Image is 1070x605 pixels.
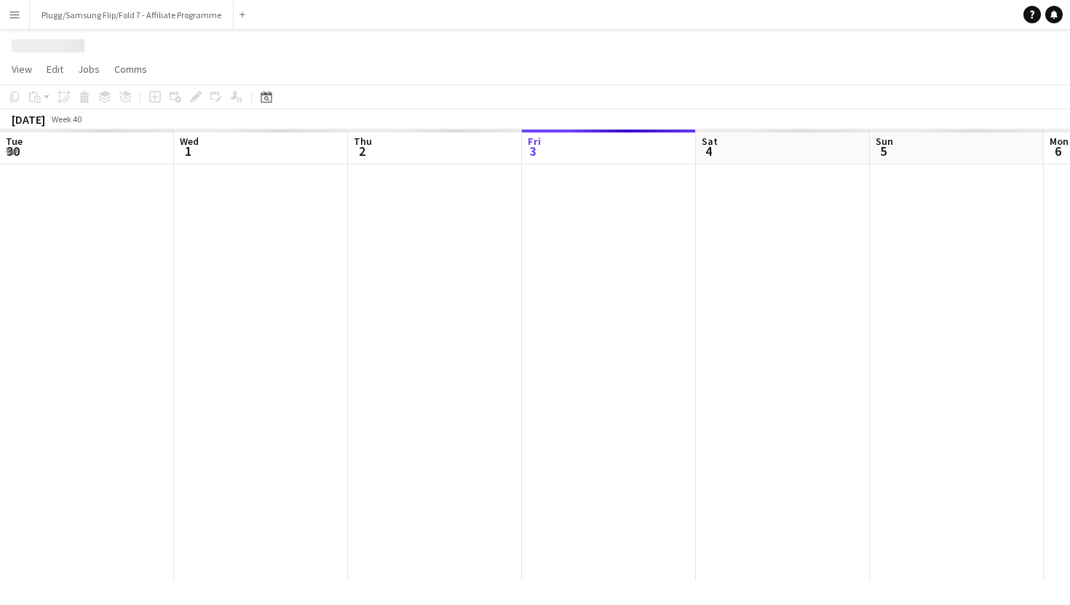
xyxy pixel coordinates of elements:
[180,135,199,148] span: Wed
[114,63,147,76] span: Comms
[6,135,23,148] span: Tue
[1050,135,1069,148] span: Mon
[30,1,234,29] button: Plugg/Samsung Flip/Fold 7 - Affiliate Programme
[702,135,718,148] span: Sat
[700,143,718,159] span: 4
[6,60,38,79] a: View
[354,135,372,148] span: Thu
[873,143,893,159] span: 5
[352,143,372,159] span: 2
[12,63,32,76] span: View
[12,112,45,127] div: [DATE]
[4,143,23,159] span: 30
[47,63,63,76] span: Edit
[876,135,893,148] span: Sun
[178,143,199,159] span: 1
[528,135,541,148] span: Fri
[108,60,153,79] a: Comms
[78,63,100,76] span: Jobs
[526,143,541,159] span: 3
[1047,143,1069,159] span: 6
[48,114,84,124] span: Week 40
[72,60,106,79] a: Jobs
[41,60,69,79] a: Edit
